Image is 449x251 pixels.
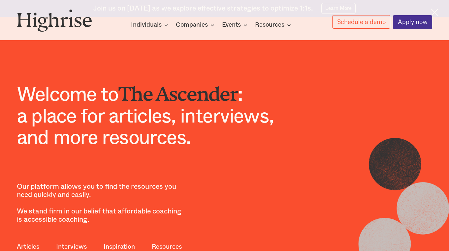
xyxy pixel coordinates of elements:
a: Apply now [393,15,432,29]
div: Individuals [131,21,162,29]
img: Highrise logo [17,9,92,32]
div: Companies [176,21,208,29]
div: Events [222,21,241,29]
p: Our platform allows you to find the resources you need quickly and easily. We stand firm in our b... [17,166,185,224]
div: Companies [176,21,216,29]
a: Schedule a demo [332,15,390,29]
div: Resources [255,21,284,29]
div: Events [222,21,249,29]
h1: Welcome to : a place for articles, interviews, and more resources. [17,78,288,149]
div: Individuals [131,21,170,29]
span: The Ascender [118,83,238,95]
div: Resources [255,21,293,29]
